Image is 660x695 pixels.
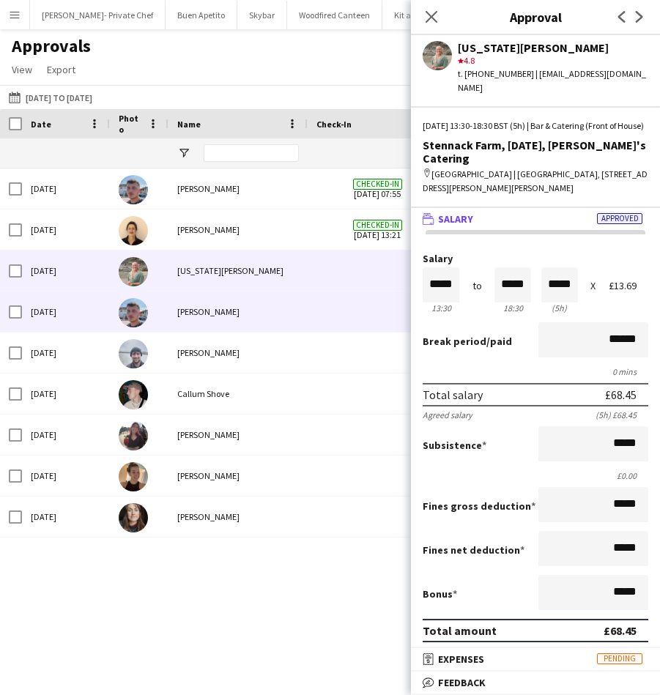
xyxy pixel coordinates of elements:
div: [PERSON_NAME] [168,291,308,332]
span: Expenses [438,653,484,666]
span: Photo [119,113,142,135]
div: £13.69 [609,280,648,291]
label: Bonus [423,587,457,601]
mat-expansion-panel-header: ExpensesPending [411,648,660,670]
div: [DATE] [22,456,110,496]
div: £0.00 [423,470,648,481]
span: Pending [597,653,642,664]
div: [DATE] [22,168,110,209]
div: Agreed salary [423,409,472,420]
img: Callum Shove [119,380,148,409]
img: sheilan naghshbandi [119,421,148,450]
mat-expansion-panel-header: Feedback [411,672,660,694]
div: [US_STATE][PERSON_NAME] [458,41,648,54]
div: [PERSON_NAME] [168,168,308,209]
div: [DATE] [22,497,110,537]
input: Name Filter Input [204,144,299,162]
div: Callum Shove [168,373,308,414]
div: [PERSON_NAME] [168,497,308,537]
div: to [472,280,482,291]
span: View [12,63,32,76]
div: [DATE] [22,332,110,373]
div: [DATE] [22,373,110,414]
div: 13:30 [423,302,459,313]
div: [DATE] [22,415,110,455]
span: Approved [597,213,642,224]
span: Check-In [316,119,352,130]
img: Jack Bellamy [119,175,148,204]
button: Kit and Kee [382,1,449,29]
label: Salary [423,253,648,264]
div: £68.45 [604,623,637,638]
div: [DATE] [22,250,110,291]
div: £68.45 [605,387,637,402]
div: [DATE] [22,209,110,250]
span: Date [31,119,51,130]
div: [PERSON_NAME] [168,415,308,455]
div: [PERSON_NAME] [168,209,308,250]
div: Stennack Farm, [DATE], [PERSON_NAME]'s Catering [423,138,648,165]
img: Ruth Wilkes [119,216,148,245]
button: Woodfired Canteen [287,1,382,29]
img: lucy Hamley [119,462,148,491]
div: [US_STATE][PERSON_NAME] [168,250,308,291]
span: Checked-in [353,220,402,231]
button: [DATE] to [DATE] [6,89,95,106]
label: Fines net deduction [423,543,524,557]
div: 4.8 [458,54,648,67]
div: (5h) £68.45 [596,409,648,420]
div: [PERSON_NAME] [168,332,308,373]
button: Buen Apetito [166,1,237,29]
span: Checked-in [353,179,402,190]
span: Salary [438,212,473,226]
mat-expansion-panel-header: SalaryApproved [411,208,660,230]
div: [PERSON_NAME] [168,456,308,496]
div: X [590,280,596,291]
span: Name [177,119,201,130]
button: Skybar [237,1,287,29]
span: Break period [423,335,486,348]
img: Jack Bellamy [119,298,148,327]
span: [DATE] 07:55 [316,168,438,209]
div: 18:30 [494,302,531,313]
label: Fines gross deduction [423,499,535,513]
div: t. [PHONE_NUMBER] | [EMAIL_ADDRESS][DOMAIN_NAME] [458,67,648,94]
div: [DATE] [22,291,110,332]
img: Emma Williams [119,503,148,532]
img: Lucas Drayton [119,339,148,368]
label: /paid [423,335,512,348]
button: [PERSON_NAME]- Private Chef [30,1,166,29]
a: Export [41,60,81,79]
div: 0 mins [423,366,648,377]
div: 5h [541,302,578,313]
span: [DATE] 13:21 [316,209,438,250]
div: Total salary [423,387,483,402]
span: Export [47,63,75,76]
div: [GEOGRAPHIC_DATA] | [GEOGRAPHIC_DATA], [STREET_ADDRESS][PERSON_NAME][PERSON_NAME] [423,168,648,194]
button: Open Filter Menu [177,146,190,160]
span: Feedback [438,676,486,689]
a: View [6,60,38,79]
label: Subsistence [423,439,486,452]
div: Total amount [423,623,497,638]
h3: Approval [411,7,660,26]
img: Alabama Seymour [119,257,148,286]
div: [DATE] 13:30-18:30 BST (5h) | Bar & Catering (Front of House) [423,119,648,133]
